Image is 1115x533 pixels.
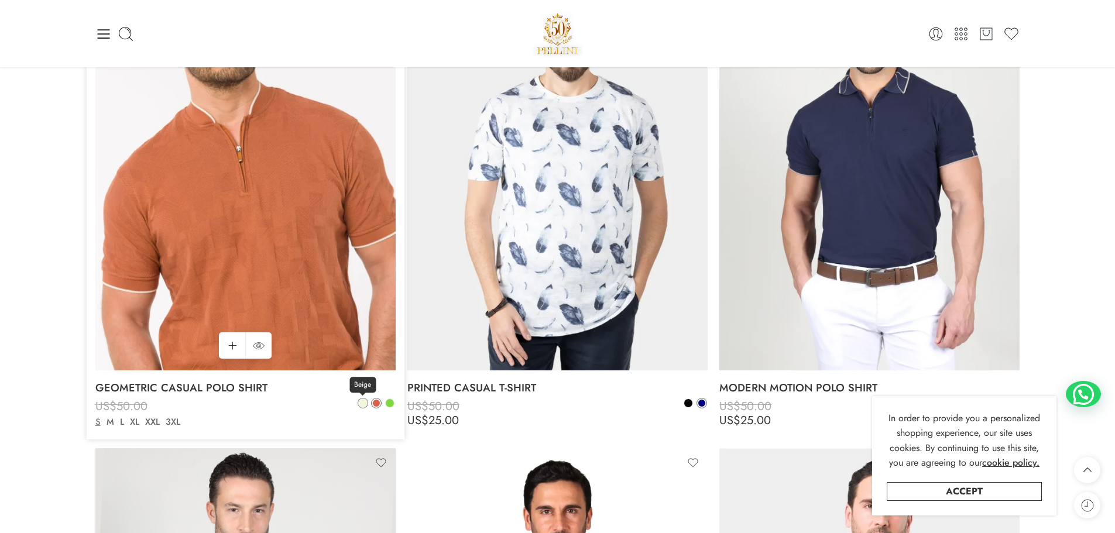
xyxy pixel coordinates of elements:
a: 3XL [163,415,183,429]
a: S [92,415,104,429]
bdi: 25.00 [719,412,771,429]
a: Pellini - [533,9,583,59]
span: Beige [349,377,376,393]
bdi: 50.00 [95,398,147,415]
a: MODERN MOTION POLO SHIRT [719,376,1020,400]
a: Green [385,398,395,408]
a: Cart [978,26,994,42]
a: Select options for “GEOMETRIC CASUAL POLO SHIRT” [219,332,245,359]
bdi: 50.00 [407,398,459,415]
a: cookie policy. [982,455,1039,470]
img: Pellini [533,9,583,59]
bdi: 25.00 [407,412,459,429]
a: Login / Register [928,26,944,42]
span: US$ [719,398,740,415]
a: Accept [887,482,1042,501]
span: US$ [719,412,740,429]
span: In order to provide you a personalized shopping experience, our site uses cookies. By continuing ... [888,411,1040,470]
bdi: 25.00 [95,412,147,429]
span: US$ [95,398,116,415]
a: Beige [358,398,368,408]
span: US$ [407,398,428,415]
a: GEOMETRIC CASUAL POLO SHIRT [95,376,396,400]
a: QUICK SHOP [245,332,272,359]
a: Navy [697,398,707,408]
a: XXL [142,415,163,429]
bdi: 50.00 [719,398,771,415]
a: Wishlist [1003,26,1020,42]
span: US$ [95,412,116,429]
a: L [117,415,127,429]
a: XL [127,415,142,429]
a: M [104,415,117,429]
a: Black [683,398,694,408]
span: US$ [407,412,428,429]
a: PRINTED CASUAL T-SHIRT [407,376,708,400]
